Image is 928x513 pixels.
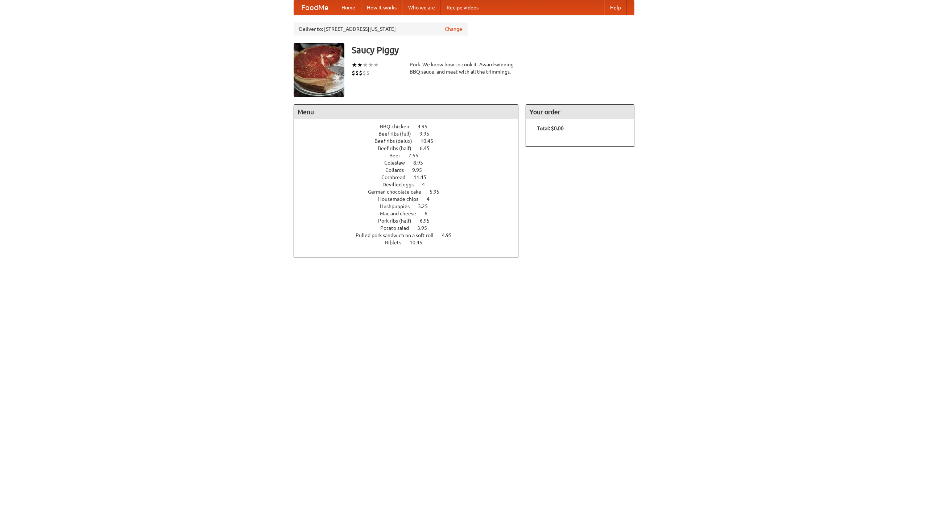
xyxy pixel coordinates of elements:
a: Beer 7.55 [389,153,432,158]
span: Beer [389,153,407,158]
li: ★ [352,61,357,69]
span: 3.95 [417,225,434,231]
span: Pork ribs (half) [378,218,419,224]
a: Beef ribs (full) 9.95 [378,131,443,137]
span: 5.95 [430,189,447,195]
li: $ [355,69,359,77]
li: $ [362,69,366,77]
span: Hushpuppies [380,203,417,209]
a: Home [336,0,361,15]
span: 7.55 [409,153,426,158]
span: German chocolate cake [368,189,428,195]
li: $ [352,69,355,77]
a: Beef ribs (delux) 10.45 [374,138,447,144]
a: Mac and cheese 6 [380,211,441,216]
li: $ [366,69,370,77]
li: $ [359,69,362,77]
a: German chocolate cake 5.95 [368,189,453,195]
li: ★ [357,61,362,69]
span: Mac and cheese [380,211,423,216]
span: Beef ribs (full) [378,131,418,137]
span: 9.95 [419,131,436,137]
span: Pulled pork sandwich on a soft roll [356,232,441,238]
div: Pork. We know how to cook it. Award-winning BBQ sauce, and meat with all the trimmings. [410,61,518,75]
div: Deliver to: [STREET_ADDRESS][US_STATE] [294,22,468,36]
span: 4 [422,182,432,187]
span: Cornbread [381,174,413,180]
span: 6.95 [420,218,437,224]
li: ★ [373,61,379,69]
a: Pork ribs (half) 6.95 [378,218,443,224]
h3: Saucy Piggy [352,43,634,57]
a: Beef ribs (half) 6.45 [378,145,443,151]
li: ★ [368,61,373,69]
a: Collards 9.95 [385,167,435,173]
span: Collards [385,167,411,173]
span: Devilled eggs [382,182,421,187]
a: Coleslaw 8.95 [384,160,436,166]
a: Cornbread 11.45 [381,174,440,180]
a: Potato salad 3.95 [380,225,440,231]
a: Housemade chips 4 [378,196,443,202]
span: Riblets [385,240,409,245]
b: Total: $0.00 [537,125,564,131]
span: 3.25 [418,203,435,209]
a: Riblets 10.45 [385,240,436,245]
span: 10.45 [410,240,430,245]
a: Pulled pork sandwich on a soft roll 4.95 [356,232,465,238]
img: angular.jpg [294,43,344,97]
span: 11.45 [414,174,434,180]
span: 4.95 [418,124,435,129]
span: 4.95 [442,232,459,238]
span: Coleslaw [384,160,412,166]
a: BBQ chicken 4.95 [380,124,441,129]
span: 10.45 [420,138,440,144]
span: 6.45 [420,145,437,151]
span: BBQ chicken [380,124,417,129]
h4: Menu [294,105,518,119]
span: Housemade chips [378,196,426,202]
a: FoodMe [294,0,336,15]
span: Beef ribs (half) [378,145,419,151]
span: Beef ribs (delux) [374,138,419,144]
span: 6 [424,211,435,216]
a: Help [604,0,627,15]
li: ★ [362,61,368,69]
a: How it works [361,0,402,15]
a: Hushpuppies 3.25 [380,203,441,209]
h4: Your order [526,105,634,119]
a: Change [445,25,462,33]
a: Recipe videos [441,0,484,15]
span: 9.95 [412,167,429,173]
span: Potato salad [380,225,416,231]
a: Who we are [402,0,441,15]
span: 8.95 [413,160,430,166]
a: Devilled eggs 4 [382,182,438,187]
span: 4 [427,196,437,202]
